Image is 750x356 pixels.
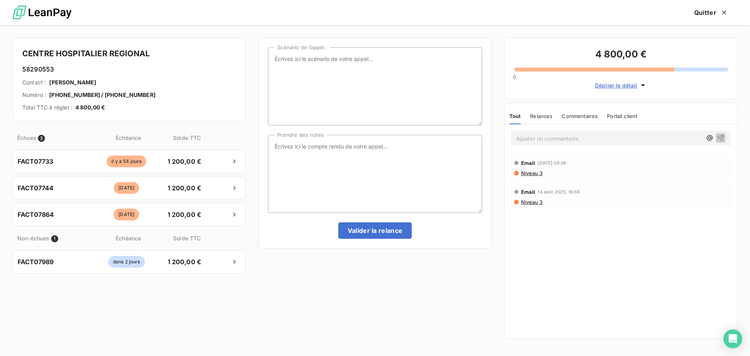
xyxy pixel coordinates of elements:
[22,91,46,99] span: Numéro :
[166,134,207,142] span: Solde TTC
[49,79,96,86] span: [PERSON_NAME]
[164,210,205,219] span: 1 200,00 €
[22,79,46,86] span: Contact :
[108,256,145,268] span: dans 2 jours
[166,234,207,242] span: Solde TTC
[18,210,54,219] span: FACT07864
[18,183,54,193] span: FACT07744
[530,113,552,119] span: Relances
[595,81,637,89] span: Déplier le détail
[22,104,72,111] span: Total TTC à régler :
[164,183,205,193] span: 1 200,00 €
[562,113,598,119] span: Commentaires
[18,157,53,166] span: FACT07733
[22,47,236,60] h4: CENTRE HOSPITALIER REGIONAL
[607,113,637,119] span: Portail client
[75,104,105,111] span: 4 800,00 €
[520,199,543,205] span: Niveau 3
[49,91,155,99] span: [PHONE_NUMBER] / [PHONE_NUMBER]
[593,81,649,90] button: Déplier le détail
[114,209,139,220] span: [DATE]
[164,157,205,166] span: 1 200,00 €
[51,235,58,242] span: 1
[92,134,165,142] span: Échéance
[114,182,139,194] span: [DATE]
[514,47,728,63] h3: 4 800,00 €
[38,135,45,142] span: 3
[509,113,521,119] span: Tout
[537,161,566,165] span: [DATE] 09:39
[338,222,412,239] button: Valider la relance
[17,234,50,242] span: Non-échues
[17,134,36,142] span: Échues
[537,190,580,194] span: 14 août 2025, 16:59
[107,156,146,167] span: il y a 54 jours
[521,189,536,195] span: Email
[18,257,54,267] span: FACT07989
[513,74,516,80] span: 0
[723,329,742,348] div: Open Intercom Messenger
[520,170,543,176] span: Niveau 3
[521,160,536,166] span: Email
[92,234,165,242] span: Échéance
[164,257,205,267] span: 1 200,00 €
[12,2,71,23] img: logo LeanPay
[685,4,737,21] button: Quitter
[22,64,236,74] h6: 58290553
